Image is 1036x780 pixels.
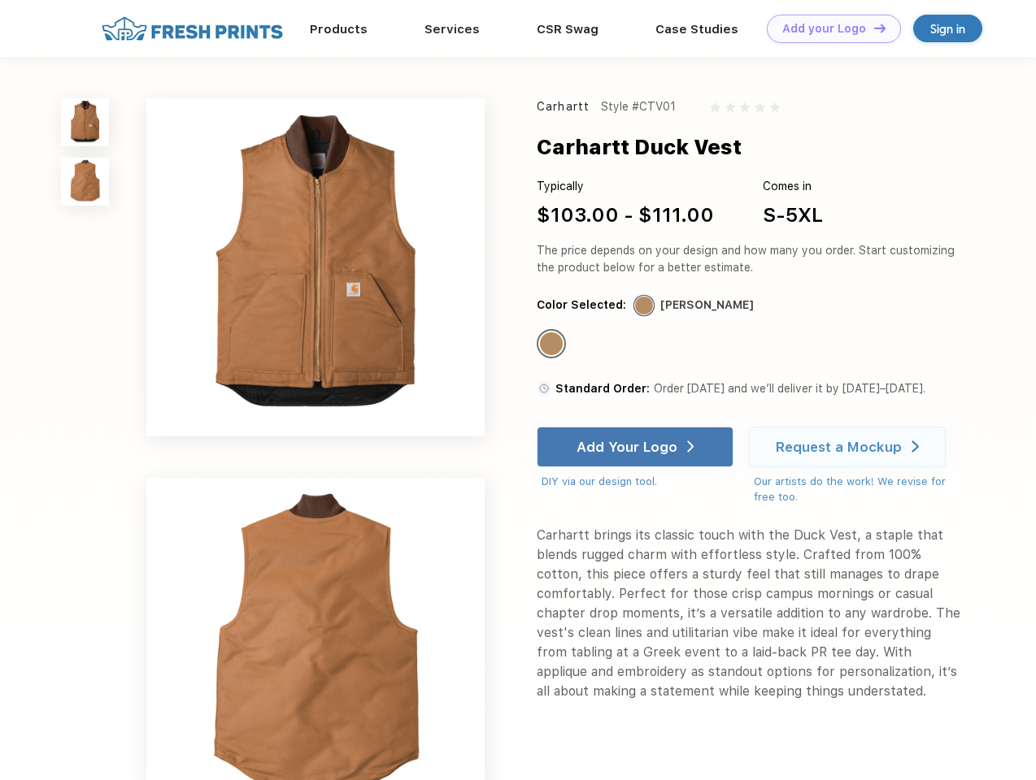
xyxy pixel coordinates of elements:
div: Request a Mockup [776,439,902,455]
div: Add your Logo [782,22,866,36]
img: fo%20logo%202.webp [97,15,288,43]
div: Our artists do the work! We revise for free too. [754,474,961,505]
div: Add Your Logo [577,439,677,455]
div: The price depends on your design and how many you order. Start customizing the product below for ... [537,242,961,276]
div: DIY via our design tool. [542,474,733,490]
div: Sign in [930,19,965,38]
img: gray_star.svg [710,102,720,112]
img: gray_star.svg [755,102,764,112]
span: Order [DATE] and we’ll deliver it by [DATE]–[DATE]. [654,382,925,395]
div: Carhartt brings its classic touch with the Duck Vest, a staple that blends rugged charm with effo... [537,526,961,701]
span: Standard Order: [555,382,650,395]
a: Products [310,22,368,37]
img: gray_star.svg [770,102,780,112]
div: Style #CTV01 [601,98,676,115]
div: $103.00 - $111.00 [537,201,714,230]
a: Sign in [913,15,982,42]
div: Color Selected: [537,297,626,314]
img: standard order [537,381,551,396]
img: gray_star.svg [740,102,750,112]
img: gray_star.svg [725,102,735,112]
img: func=resize&h=100 [61,158,109,206]
img: white arrow [912,440,919,453]
div: Carhartt Brown [540,332,563,355]
div: Carhartt Duck Vest [537,132,742,162]
div: Comes in [763,178,823,195]
img: white arrow [687,440,694,453]
div: [PERSON_NAME] [660,297,754,314]
img: func=resize&h=640 [146,98,485,436]
div: Typically [537,178,714,195]
div: Carhartt [537,98,590,115]
div: S-5XL [763,201,823,230]
img: func=resize&h=100 [61,98,109,146]
img: DT [874,24,886,32]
